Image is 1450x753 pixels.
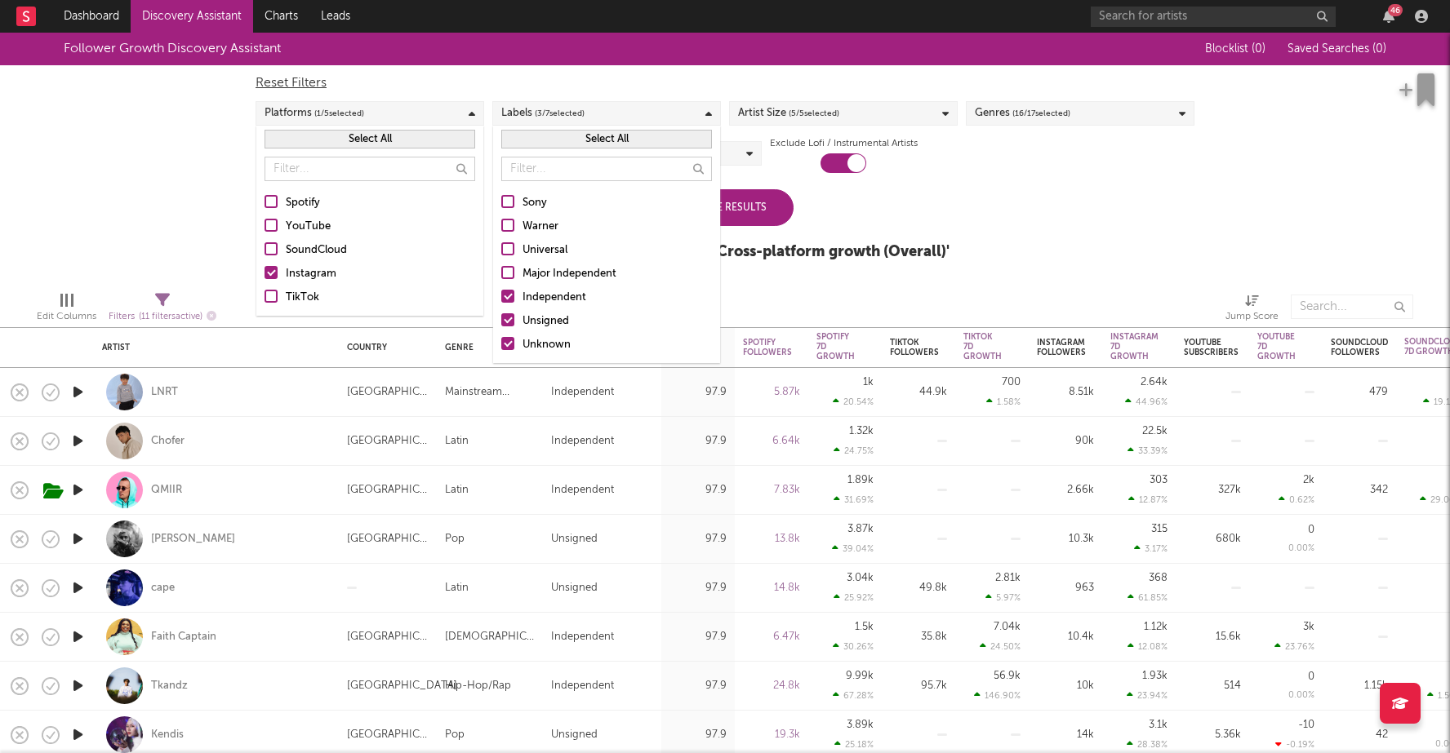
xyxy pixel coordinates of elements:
div: 0.00 % [1288,691,1314,700]
div: Independent [551,627,614,647]
div: 1.12k [1144,622,1168,632]
div: [DEMOGRAPHIC_DATA] [445,627,535,647]
div: Jump Score [1225,307,1279,326]
span: ( 3 / 7 selected) [535,104,585,123]
div: Mainstream Electronic [445,383,535,402]
div: Warner [523,217,712,237]
div: 303 [1150,475,1168,485]
div: 3.89k [847,720,874,730]
div: Major Independent [523,264,712,284]
div: Filters [109,307,216,327]
div: Genre [445,343,527,352]
div: Latin [445,481,469,500]
div: Universal [523,241,712,260]
div: -10 [1298,720,1314,730]
div: 0.62 % [1279,494,1314,505]
div: 2.81k [995,573,1021,583]
div: Independent [551,676,614,696]
div: Sony [523,193,712,213]
div: 39.04 % [832,543,874,554]
div: [GEOGRAPHIC_DATA] [347,627,429,647]
div: Latin [445,578,469,598]
span: ( 5 / 5 selected) [789,104,839,123]
div: Spotify [286,193,475,213]
input: Search... [1291,295,1413,319]
span: ( 16 / 17 selected) [1012,104,1070,123]
div: 7.04k [994,622,1021,632]
div: Soundcloud Followers [1331,338,1388,357]
div: 15.6k [1184,627,1241,647]
label: Exclude Lofi / Instrumental Artists [770,134,918,153]
input: Search for artists [1091,7,1336,27]
button: Saved Searches (0) [1283,42,1386,55]
div: 2k [1303,475,1314,485]
div: 5.36k [1184,725,1241,745]
div: 24.50 % [980,641,1021,652]
div: Reset Filters [256,73,1194,93]
div: 1.89k [847,475,874,485]
span: ( 1 / 5 selected) [314,104,364,123]
div: Country [347,343,420,352]
div: 20.54 % [833,396,874,407]
div: 700 [1002,377,1021,388]
div: 6.64k [743,432,800,451]
div: 97.9 [669,383,727,402]
div: 963 [1037,578,1094,598]
div: [GEOGRAPHIC_DATA] [347,529,429,549]
div: Hip-Hop/Rap [445,676,511,696]
div: [GEOGRAPHIC_DATA] [347,383,429,402]
div: SoundCloud [286,241,475,260]
div: 14.8k [743,578,800,598]
div: 46 [1388,4,1403,16]
div: 479 [1331,383,1388,402]
div: 97.9 [669,725,727,745]
a: LNRT [151,385,178,400]
div: Platforms [265,104,364,123]
div: [GEOGRAPHIC_DATA] [347,676,457,696]
div: Independent [551,432,614,451]
div: 42 [1331,725,1388,745]
div: 13.8k [743,529,800,549]
div: Independent [551,481,614,500]
a: [PERSON_NAME] [151,532,235,547]
div: Labels [501,104,585,123]
a: Kendis [151,728,184,742]
div: 22.5k [1142,426,1168,436]
div: 514 [1184,676,1241,696]
input: Filter... [501,157,712,181]
div: 327k [1184,481,1241,500]
div: 3.04k [847,573,874,583]
a: Faith Captain [151,630,216,644]
div: 9.99k [846,671,874,681]
div: Spotify Followers [743,338,792,357]
div: Update Results [656,189,794,226]
div: 33.39 % [1128,445,1168,456]
div: [GEOGRAPHIC_DATA] [347,432,429,451]
div: YouTube [286,217,475,237]
div: 3.87k [847,524,874,534]
span: Saved Searches [1288,43,1386,55]
div: Tiktok 7D Growth [963,332,1002,361]
a: Tkandz [151,679,188,693]
div: 67.28 % [833,690,874,701]
div: 1.15k [1331,676,1388,696]
div: 97.9 [669,481,727,500]
div: 5.87k [743,383,800,402]
div: Latin [445,432,469,451]
div: 315 [1151,524,1168,534]
div: 3.17 % [1134,543,1168,554]
div: 97.9 [669,627,727,647]
div: 23.76 % [1274,641,1314,652]
a: Chofer [151,434,185,449]
div: 56.9k [994,671,1021,681]
div: 368 [1149,573,1168,583]
div: 2.64k [1141,377,1168,388]
div: 2.66k [1037,481,1094,500]
div: Instagram 7D Growth [1110,332,1159,361]
div: Jump Score [1225,286,1279,334]
div: 14k [1037,725,1094,745]
div: 28.38 % [1127,739,1168,750]
div: 12.87 % [1128,494,1168,505]
div: 12.08 % [1128,641,1168,652]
